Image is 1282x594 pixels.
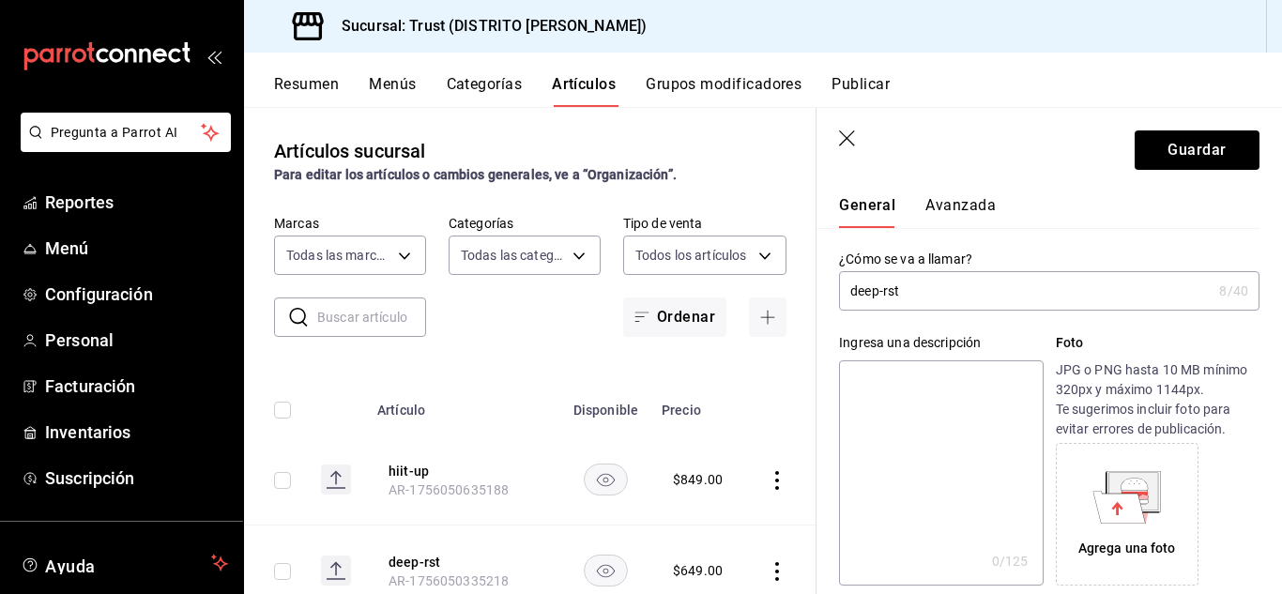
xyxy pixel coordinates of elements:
[584,464,628,495] button: availability-product
[45,236,228,261] span: Menú
[449,217,601,230] label: Categorías
[839,196,1237,228] div: navigation tabs
[1135,130,1259,170] button: Guardar
[839,196,895,228] button: General
[274,137,425,165] div: Artículos sucursal
[461,246,566,265] span: Todas las categorías, Sin categoría
[286,246,391,265] span: Todas las marcas, Sin marca
[925,196,996,228] button: Avanzada
[45,419,228,445] span: Inventarios
[45,327,228,353] span: Personal
[1061,448,1194,581] div: Agrega una foto
[45,465,228,491] span: Suscripción
[552,75,616,107] button: Artículos
[1056,360,1259,439] p: JPG o PNG hasta 10 MB mínimo 320px y máximo 1144px. Te sugerimos incluir foto para evitar errores...
[206,49,221,64] button: open_drawer_menu
[992,552,1029,571] div: 0 /125
[1219,282,1248,300] div: 8 /40
[561,374,650,434] th: Disponible
[274,75,1282,107] div: navigation tabs
[366,374,561,434] th: Artículo
[45,373,228,399] span: Facturación
[369,75,416,107] button: Menús
[839,333,1043,353] div: Ingresa una descripción
[274,217,426,230] label: Marcas
[623,217,786,230] label: Tipo de venta
[45,282,228,307] span: Configuración
[317,298,426,336] input: Buscar artículo
[447,75,523,107] button: Categorías
[1056,333,1259,353] p: Foto
[839,252,1259,266] label: ¿Cómo se va a llamar?
[389,553,539,571] button: edit-product-location
[768,562,786,581] button: actions
[389,573,509,588] span: AR-1756050335218
[768,471,786,490] button: actions
[389,462,539,480] button: edit-product-location
[45,190,228,215] span: Reportes
[623,297,726,337] button: Ordenar
[45,552,204,574] span: Ayuda
[13,136,231,156] a: Pregunta a Parrot AI
[832,75,890,107] button: Publicar
[274,167,677,182] strong: Para editar los artículos o cambios generales, ve a “Organización”.
[650,374,745,434] th: Precio
[635,246,747,265] span: Todos los artículos
[51,123,202,143] span: Pregunta a Parrot AI
[389,482,509,497] span: AR-1756050635188
[327,15,647,38] h3: Sucursal: Trust (DISTRITO [PERSON_NAME])
[584,555,628,586] button: availability-product
[1078,539,1176,558] div: Agrega una foto
[21,113,231,152] button: Pregunta a Parrot AI
[646,75,801,107] button: Grupos modificadores
[673,470,723,489] div: $ 849.00
[673,561,723,580] div: $ 649.00
[274,75,339,107] button: Resumen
